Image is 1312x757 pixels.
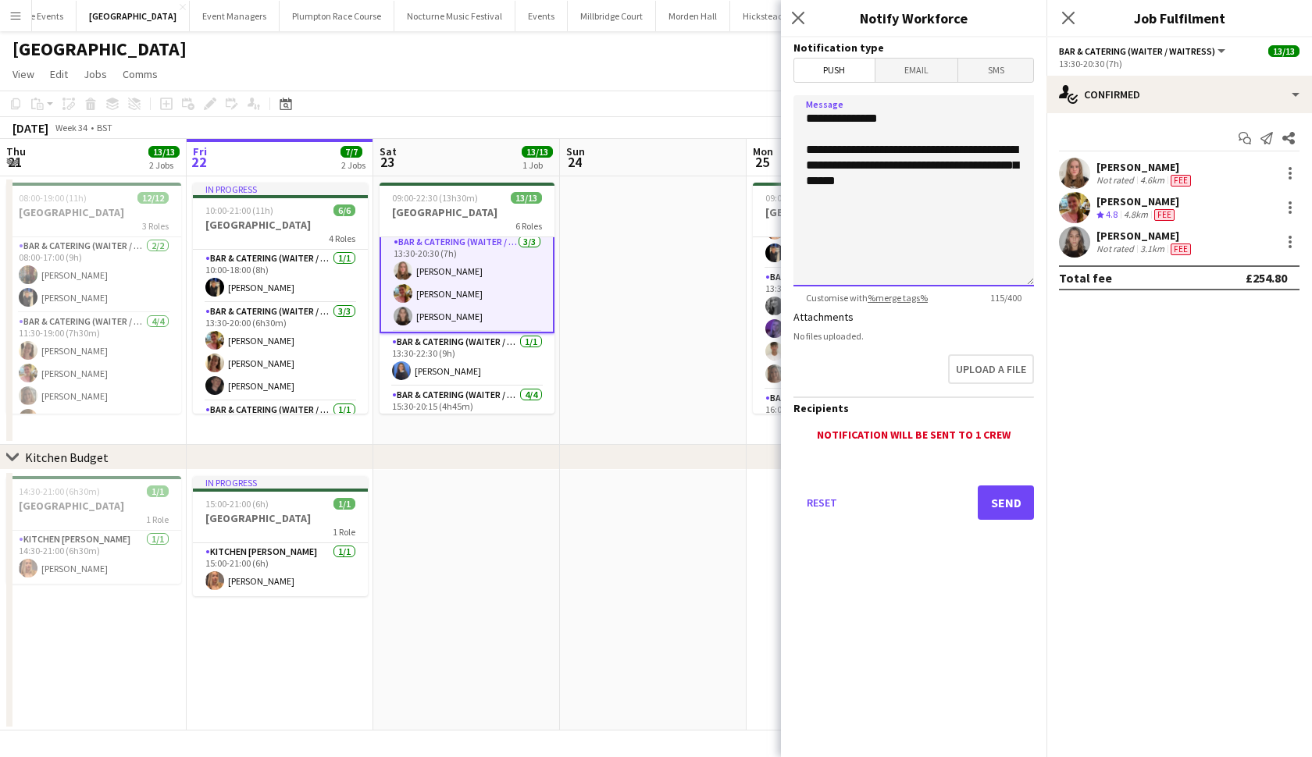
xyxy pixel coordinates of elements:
app-job-card: In progress10:00-21:00 (11h)6/6[GEOGRAPHIC_DATA]4 RolesBar & Catering (Waiter / waitress)1/110:00... [193,183,368,414]
button: Upload a file [948,354,1034,384]
app-card-role: Bar & Catering (Waiter / waitress)3/313:30-20:30 (7h)[PERSON_NAME][PERSON_NAME][PERSON_NAME] [380,232,554,333]
app-card-role: Bar & Catering (Waiter / waitress)2/216:00-20:00 (4h) [753,389,928,465]
span: Push [794,59,875,82]
div: Total fee [1059,270,1112,286]
div: 4.8km [1121,208,1151,222]
h3: [GEOGRAPHIC_DATA] [193,218,368,232]
span: Thu [6,144,26,158]
div: Notification will be sent to 1 crew [793,428,1034,442]
app-card-role: Bar & Catering (Waiter / waitress)4/415:30-20:15 (4h45m) [380,386,554,507]
span: View [12,67,34,81]
app-job-card: 09:00-22:30 (13h30m)13/13[GEOGRAPHIC_DATA]6 RolesBar & Catering (Waiter / waitress)1/113:30-19:00... [380,183,554,414]
span: SMS [958,59,1033,82]
span: Mon [753,144,773,158]
div: 3.1km [1137,243,1168,255]
span: Fri [193,144,207,158]
span: Customise with [793,292,940,304]
span: Jobs [84,67,107,81]
span: 22 [191,153,207,171]
span: 12/12 [137,192,169,204]
span: 13/13 [148,146,180,158]
div: Confirmed [1046,76,1312,113]
span: 115 / 400 [978,292,1034,304]
app-job-card: 08:00-19:00 (11h)12/12[GEOGRAPHIC_DATA]3 RolesBar & Catering (Waiter / waitress)2/208:00-17:00 (9... [6,183,181,414]
span: Fee [1154,209,1175,221]
span: 4.8 [1106,208,1118,220]
app-card-role: Kitchen [PERSON_NAME]1/114:30-21:00 (6h30m)[PERSON_NAME] [6,531,181,584]
span: 6 Roles [515,220,542,232]
div: [PERSON_NAME] [1096,160,1194,174]
button: Bar & Catering (Waiter / waitress) [1059,45,1228,57]
h3: [GEOGRAPHIC_DATA] [380,205,554,219]
button: Plumpton Race Course [280,1,394,31]
a: %merge tags% [868,292,928,304]
span: 24 [564,153,585,171]
span: Fee [1171,243,1191,255]
div: Crew has different fees then in role [1151,208,1178,222]
app-card-role: Bar & Catering (Waiter / waitress)4/413:30-20:30 (7h)[PERSON_NAME][PERSON_NAME][PERSON_NAME][PERS... [753,268,928,389]
div: [DATE] [12,120,48,136]
span: 13/13 [511,192,542,204]
app-card-role: Bar & Catering (Waiter / waitress)4/411:30-19:00 (7h30m)[PERSON_NAME][PERSON_NAME][PERSON_NAME][P... [6,313,181,434]
h1: [GEOGRAPHIC_DATA] [12,37,187,61]
a: Jobs [77,64,113,84]
app-job-card: 09:00-22:30 (13h30m)10/10[GEOGRAPHIC_DATA]4 RolesBar & Catering (Waiter / waitress)2/209:00-18:45... [753,183,928,414]
div: [PERSON_NAME] [1096,229,1194,243]
span: Email [875,59,958,82]
button: Reset [793,485,850,520]
app-job-card: 14:30-21:00 (6h30m)1/1[GEOGRAPHIC_DATA]1 RoleKitchen [PERSON_NAME]1/114:30-21:00 (6h30m)[PERSON_N... [6,476,181,584]
span: Sun [566,144,585,158]
h3: [GEOGRAPHIC_DATA] [6,205,181,219]
div: Crew has different fees then in role [1168,243,1194,255]
app-card-role: Bar & Catering (Waiter / waitress)1/1 [193,401,368,454]
span: 1 Role [333,526,355,538]
span: 1/1 [333,498,355,510]
div: £254.80 [1246,270,1287,286]
span: 1 Role [146,514,169,525]
div: Not rated [1096,243,1137,255]
span: Sat [380,144,397,158]
button: Events [515,1,568,31]
span: 09:00-22:30 (13h30m) [765,192,851,204]
span: 3 Roles [142,220,169,232]
span: 6/6 [333,204,355,216]
app-card-role: Bar & Catering (Waiter / waitress)1/113:30-22:30 (9h)[PERSON_NAME] [380,333,554,386]
span: 4 Roles [329,233,355,244]
div: 2 Jobs [149,159,179,171]
div: Crew has different fees then in role [1168,174,1194,187]
h3: [GEOGRAPHIC_DATA] [753,205,928,219]
h3: Notification type [793,41,1034,55]
div: In progress [193,476,368,489]
h3: Job Fulfilment [1046,8,1312,28]
app-card-role: Kitchen [PERSON_NAME]1/115:00-21:00 (6h)[PERSON_NAME] [193,543,368,596]
span: 23 [377,153,397,171]
span: 14:30-21:00 (6h30m) [19,485,100,497]
label: Attachments [793,310,854,324]
button: Millbridge Court [568,1,656,31]
button: Send [978,485,1034,520]
app-job-card: In progress15:00-21:00 (6h)1/1[GEOGRAPHIC_DATA]1 RoleKitchen [PERSON_NAME]1/115:00-21:00 (6h)[PER... [193,476,368,596]
a: Comms [116,64,164,84]
span: 21 [4,153,26,171]
app-card-role: Bar & Catering (Waiter / waitress)3/313:30-20:00 (6h30m)[PERSON_NAME][PERSON_NAME][PERSON_NAME] [193,303,368,401]
button: Hickstead [730,1,797,31]
span: 10:00-21:00 (11h) [205,204,273,216]
div: Not rated [1096,174,1137,187]
span: 09:00-22:30 (13h30m) [392,192,478,204]
div: 13:30-20:30 (7h) [1059,58,1300,69]
span: 7/7 [340,146,362,158]
div: Kitchen Budget [25,450,109,465]
a: View [6,64,41,84]
button: Morden Hall [656,1,730,31]
span: 08:00-19:00 (11h) [19,192,87,204]
button: Nocturne Music Festival [394,1,515,31]
span: Bar & Catering (Waiter / waitress) [1059,45,1215,57]
div: [PERSON_NAME] [1096,194,1179,208]
h3: Recipients [793,401,1034,415]
span: Fee [1171,175,1191,187]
